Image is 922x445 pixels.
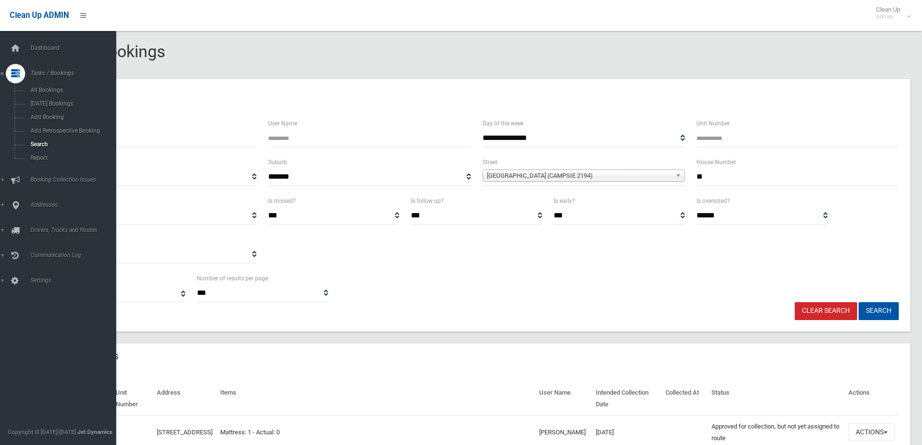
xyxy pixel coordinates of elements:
[28,176,123,183] span: Booking Collection Issues
[845,382,899,415] th: Actions
[848,423,895,441] button: Actions
[483,157,498,168] label: Street
[28,252,123,259] span: Communication Log
[696,196,730,206] label: Is oversized?
[28,154,115,161] span: Report
[268,196,296,206] label: Is missed?
[487,170,672,182] span: [GEOGRAPHIC_DATA] (CAMPSIE 2194)
[662,382,708,415] th: Collected At
[859,302,899,320] button: Search
[216,382,535,415] th: Items
[8,429,76,435] span: Copyright © [DATE]-[DATE]
[411,196,444,206] label: Is follow up?
[696,118,730,129] label: Unit Number
[268,118,297,129] label: User Name
[268,157,287,168] label: Suburb
[483,118,524,129] label: Day of the week
[535,382,592,415] th: User Name
[592,382,662,415] th: Intended Collection Date
[77,429,112,435] strong: Jet Dynamics
[153,382,216,415] th: Address
[28,201,123,208] span: Addresses
[795,302,857,320] a: Clear Search
[696,157,736,168] label: House Number
[157,429,212,436] a: [STREET_ADDRESS]
[28,141,115,148] span: Search
[28,87,115,93] span: All Bookings
[28,127,115,134] span: Add Retrospective Booking
[28,45,123,51] span: Dashboard
[197,273,268,284] label: Number of results per page
[28,227,123,233] span: Drivers, Trucks and Routes
[10,11,69,20] span: Clean Up ADMIN
[28,70,123,77] span: Tasks / Bookings
[708,382,845,415] th: Status
[554,196,575,206] label: Is early?
[112,382,153,415] th: Unit Number
[28,114,115,121] span: Add Booking
[876,13,900,20] small: Admin
[28,100,115,107] span: [DATE] Bookings
[871,6,910,20] span: Clean Up
[28,277,123,284] span: Settings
